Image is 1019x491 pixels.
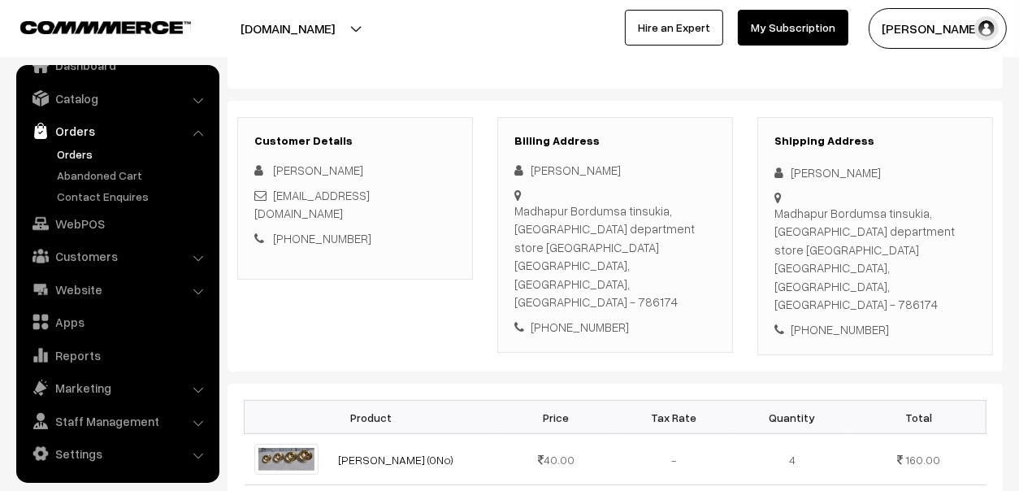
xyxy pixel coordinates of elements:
[774,320,976,339] div: [PHONE_NUMBER]
[974,16,999,41] img: user
[273,231,371,245] a: [PHONE_NUMBER]
[254,188,370,221] a: [EMAIL_ADDRESS][DOMAIN_NAME]
[789,453,796,467] span: 4
[20,373,214,402] a: Marketing
[774,163,976,182] div: [PERSON_NAME]
[20,439,214,468] a: Settings
[716,41,744,58] b: COD
[514,161,716,180] div: [PERSON_NAME]
[514,134,716,148] h3: Billing Address
[20,16,163,36] a: COMMMERCE
[514,202,716,311] div: Madhapur Bordumsa tinsukia, [GEOGRAPHIC_DATA] department store [GEOGRAPHIC_DATA] [GEOGRAPHIC_DATA...
[20,307,214,337] a: Apps
[273,163,363,177] span: [PERSON_NAME]
[20,406,214,436] a: Staff Management
[254,444,319,475] img: WhatsApp Image 2025-08-14 at 5.43.12 PM.jpeg
[738,10,848,46] a: My Subscription
[869,8,1007,49] button: [PERSON_NAME]…
[774,204,976,314] div: Madhapur Bordumsa tinsukia, [GEOGRAPHIC_DATA] department store [GEOGRAPHIC_DATA] [GEOGRAPHIC_DATA...
[615,401,733,434] th: Tax Rate
[20,241,214,271] a: Customers
[20,116,214,146] a: Orders
[497,401,615,434] th: Price
[53,167,214,184] a: Abandoned Cart
[20,84,214,113] a: Catalog
[733,401,851,434] th: Quantity
[20,21,191,33] img: COMMMERCE
[625,10,723,46] a: Hire an Expert
[538,453,575,467] span: 40.00
[338,453,453,467] a: [PERSON_NAME] (0No)
[245,401,497,434] th: Product
[615,434,733,485] td: -
[852,401,986,434] th: Total
[774,134,976,148] h3: Shipping Address
[53,188,214,205] a: Contact Enquires
[20,209,214,238] a: WebPOS
[20,341,214,370] a: Reports
[905,453,940,467] span: 160.00
[514,318,716,337] div: [PHONE_NUMBER]
[184,8,392,49] button: [DOMAIN_NAME]
[53,146,214,163] a: Orders
[20,50,214,80] a: Dashboard
[20,275,214,304] a: Website
[254,134,456,148] h3: Customer Details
